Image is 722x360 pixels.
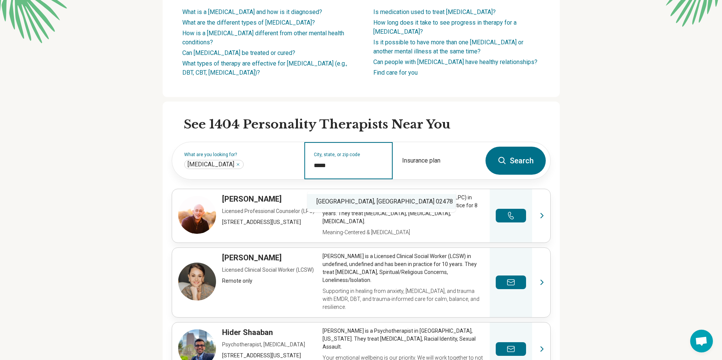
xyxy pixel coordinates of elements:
button: Make a phone call [496,209,526,222]
div: Personality Disorders [184,160,244,169]
button: Send a message [496,275,526,289]
a: Can people with [MEDICAL_DATA] have healthy relationships? [373,58,537,66]
a: What are the different types of [MEDICAL_DATA]? [182,19,315,26]
div: Open chat [690,330,713,352]
label: What are you looking for? [184,152,295,157]
a: Can [MEDICAL_DATA] be treated or cured? [182,49,295,56]
a: What is a [MEDICAL_DATA] and how is it diagnosed? [182,8,322,16]
div: Suggestions [307,191,456,212]
a: Is it possible to have more than one [MEDICAL_DATA] or another mental illness at the same time? [373,39,523,55]
a: How long does it take to see progress in therapy for a [MEDICAL_DATA]? [373,19,517,35]
button: Personality Disorders [236,162,240,167]
button: Send a message [496,342,526,356]
a: Find care for you [373,69,418,76]
a: What types of therapy are effective for [MEDICAL_DATA] (e.g., DBT, CBT, [MEDICAL_DATA])? [182,60,347,76]
h2: See 1404 Personality Therapists Near You [184,117,551,133]
div: [GEOGRAPHIC_DATA], [GEOGRAPHIC_DATA] 02478 [307,194,456,209]
button: Search [486,147,546,175]
span: [MEDICAL_DATA] [188,161,234,168]
a: Is medication used to treat [MEDICAL_DATA]? [373,8,496,16]
a: How is a [MEDICAL_DATA] different from other mental health conditions? [182,30,344,46]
